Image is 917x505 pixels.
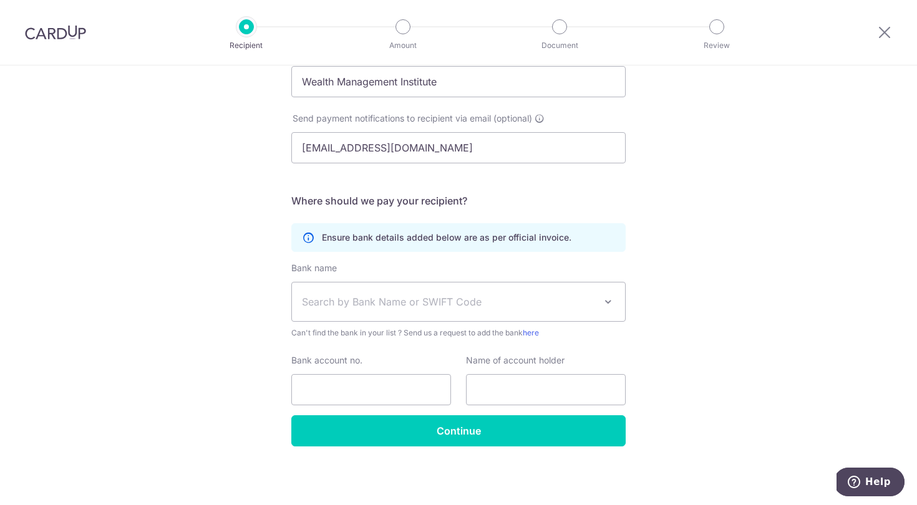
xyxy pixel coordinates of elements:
[322,231,571,244] p: Ensure bank details added below are as per official invoice.
[293,112,532,125] span: Send payment notifications to recipient via email (optional)
[466,354,565,367] label: Name of account holder
[513,39,606,52] p: Document
[29,9,54,20] span: Help
[302,294,595,309] span: Search by Bank Name or SWIFT Code
[837,468,905,499] iframe: Opens a widget where you can find more information
[200,39,293,52] p: Recipient
[291,132,626,163] input: Enter email address
[291,262,337,274] label: Bank name
[291,327,626,339] span: Can't find the bank in your list ? Send us a request to add the bank
[671,39,763,52] p: Review
[291,193,626,208] h5: Where should we pay your recipient?
[291,415,626,446] input: Continue
[25,25,86,40] img: CardUp
[523,328,539,337] a: here
[291,354,362,367] label: Bank account no.
[357,39,449,52] p: Amount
